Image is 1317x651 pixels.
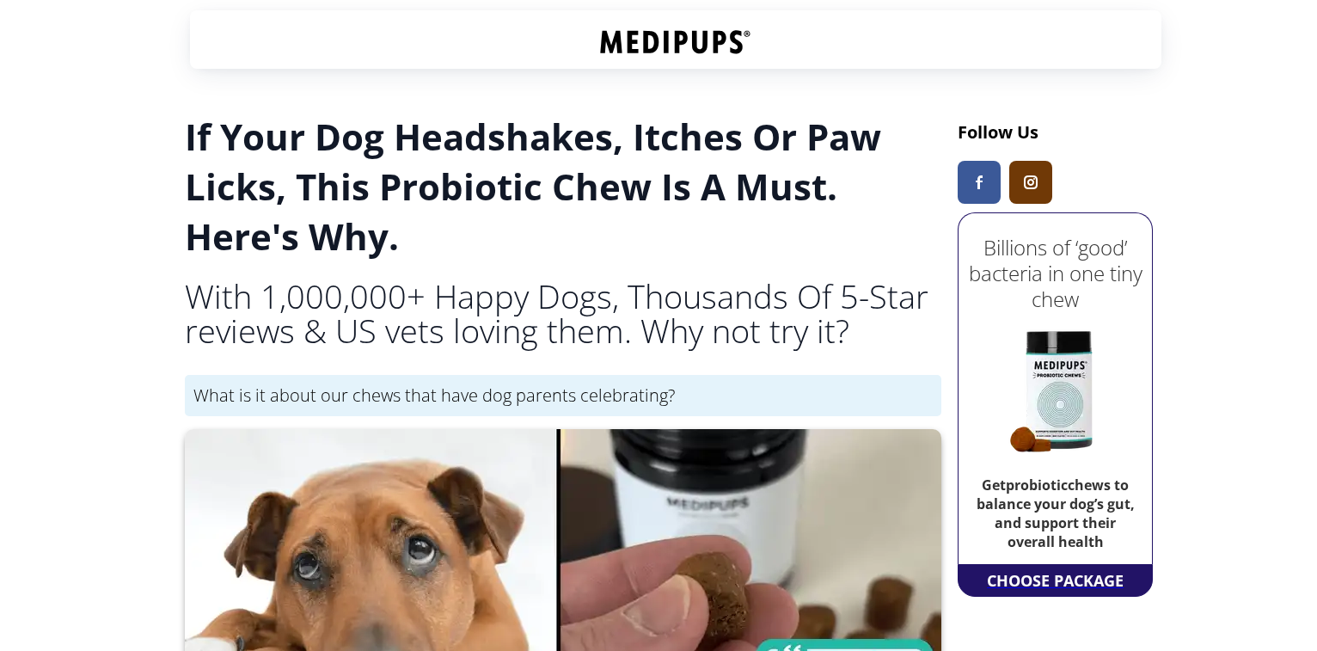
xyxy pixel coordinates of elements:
[185,112,941,261] h1: If Your Dog Headshakes, Itches Or Paw Licks, This Probiotic Chew Is A Must. Here's Why.
[185,279,941,347] h2: With 1,000,000+ Happy Dogs, Thousands Of 5-Star reviews & US vets loving them. Why not try it?
[983,565,1128,596] a: CHOOSE PACKAGE
[977,476,1135,551] b: Get probiotic chews to balance your dog’s gut, and support their overall health
[976,175,983,189] img: Medipups Facebook
[963,235,1148,312] h2: Billions of ‘good’ bacteria in one tiny chew
[185,375,941,416] div: What is it about our chews that have dog parents celebrating?
[1024,175,1038,189] img: Medipups Instagram
[963,218,1148,560] a: Billions of ‘good’ bacteria in one tiny chewGetprobioticchews to balance your dog’s gut, and supp...
[958,120,1153,144] h3: Follow Us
